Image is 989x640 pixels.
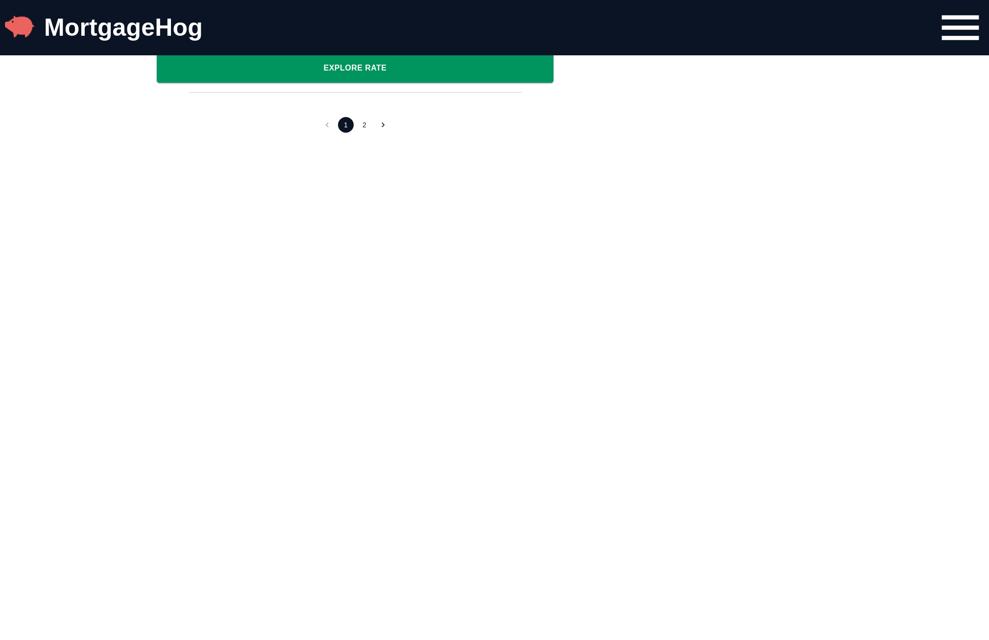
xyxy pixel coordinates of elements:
[157,53,554,83] a: Explore More About this Rate Product
[5,12,34,41] img: MortgageHog Logo
[338,117,354,133] button: page 1
[44,14,203,41] a: MortgageHog
[357,117,372,133] button: Go to page 2
[157,53,554,83] button: Explore Rate
[165,61,546,75] span: Explore Rate
[318,102,392,147] nav: pagination navigation
[375,117,391,133] button: Go to next page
